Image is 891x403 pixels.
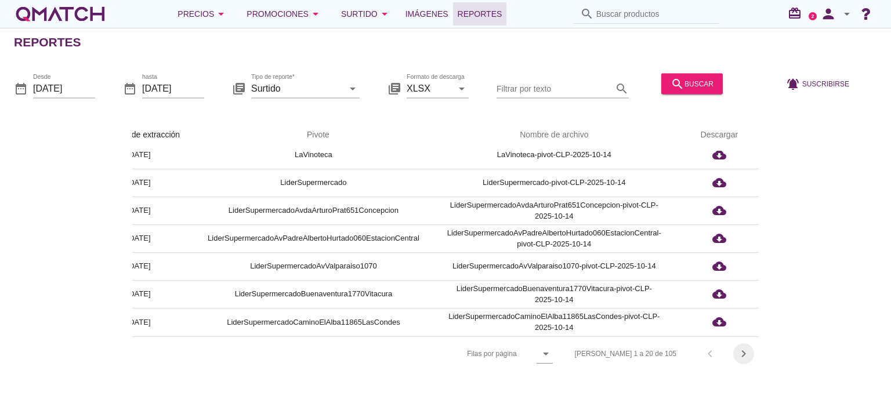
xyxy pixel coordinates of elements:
th: Descargar: Not sorted. [675,119,763,151]
td: [DATE] [84,224,194,252]
th: Pivote: Not sorted. Activate to sort ascending. [194,119,433,151]
td: [DATE] [84,252,194,280]
div: [PERSON_NAME] 1 a 20 de 105 [575,348,676,359]
button: Precios [168,2,237,26]
th: Fecha de extracción: Sorted ascending. Activate to sort descending. [84,119,194,151]
td: LiderSupermercadoAvdaArturoPrat651Concepcion [194,197,433,224]
td: LiderSupermercadoBuenaventura1770Vitacura-pivot-CLP-2025-10-14 [433,280,675,308]
span: Suscribirse [802,78,849,89]
td: LiderSupermercadoAvValparaiso1070-pivot-CLP-2025-10-14 [433,252,675,280]
div: Precios [178,7,228,21]
i: cloud_download [712,231,726,245]
td: LiderSupermercadoBuenaventura1770Vitacura [194,280,433,308]
i: library_books [232,81,246,95]
input: Filtrar por texto [497,79,613,97]
td: LiderSupermercado-pivot-CLP-2025-10-14 [433,169,675,197]
td: LiderSupermercadoAvValparaiso1070 [194,252,433,280]
i: notifications_active [786,77,802,90]
i: arrow_drop_down [346,81,360,95]
i: search [615,81,629,95]
input: Desde [33,79,95,97]
i: arrow_drop_down [378,7,392,21]
td: LiderSupermercadoCaminoElAlba11865LasCondes-pivot-CLP-2025-10-14 [433,308,675,336]
td: LiderSupermercadoCaminoElAlba11865LasCondes [194,308,433,336]
i: search [671,77,684,90]
input: Tipo de reporte* [251,79,343,97]
td: [DATE] [84,141,194,169]
i: arrow_drop_down [840,7,854,21]
a: 2 [809,12,817,20]
div: Filas por página [351,337,552,371]
i: person [817,6,840,22]
i: redeem [788,6,806,20]
td: LiderSupermercadoAvPadreAlbertoHurtado060EstacionCentral [194,224,433,252]
i: arrow_drop_down [539,347,553,361]
i: cloud_download [712,148,726,162]
td: [DATE] [84,197,194,224]
td: LiderSupermercadoAvdaArturoPrat651Concepcion-pivot-CLP-2025-10-14 [433,197,675,224]
input: Buscar productos [596,5,712,23]
div: Surtido [341,7,392,21]
span: Reportes [458,7,502,21]
i: cloud_download [712,176,726,190]
td: [DATE] [84,308,194,336]
span: Imágenes [405,7,448,21]
i: arrow_drop_down [455,81,469,95]
i: cloud_download [712,315,726,329]
i: arrow_drop_down [309,7,323,21]
td: [DATE] [84,280,194,308]
a: Imágenes [401,2,453,26]
a: Reportes [453,2,507,26]
input: Formato de descarga [407,79,452,97]
i: library_books [387,81,401,95]
button: Promociones [237,2,332,26]
text: 2 [812,13,814,19]
i: search [580,7,594,21]
i: date_range [123,81,137,95]
td: LiderSupermercadoAvPadreAlbertoHurtado060EstacionCentral-pivot-CLP-2025-10-14 [433,224,675,252]
button: Surtido [332,2,401,26]
button: Next page [733,343,754,364]
td: LiderSupermercado [194,169,433,197]
button: Suscribirse [777,73,859,94]
i: cloud_download [712,204,726,217]
a: white-qmatch-logo [14,2,107,26]
i: cloud_download [712,259,726,273]
div: buscar [671,77,713,90]
input: hasta [142,79,204,97]
h2: Reportes [14,33,81,52]
i: date_range [14,81,28,95]
td: LaVinoteca-pivot-CLP-2025-10-14 [433,141,675,169]
button: buscar [661,73,723,94]
td: LaVinoteca [194,141,433,169]
i: cloud_download [712,287,726,301]
td: [DATE] [84,169,194,197]
i: chevron_right [737,347,751,361]
div: Promociones [247,7,323,21]
i: arrow_drop_down [214,7,228,21]
th: Nombre de archivo: Not sorted. [433,119,675,151]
